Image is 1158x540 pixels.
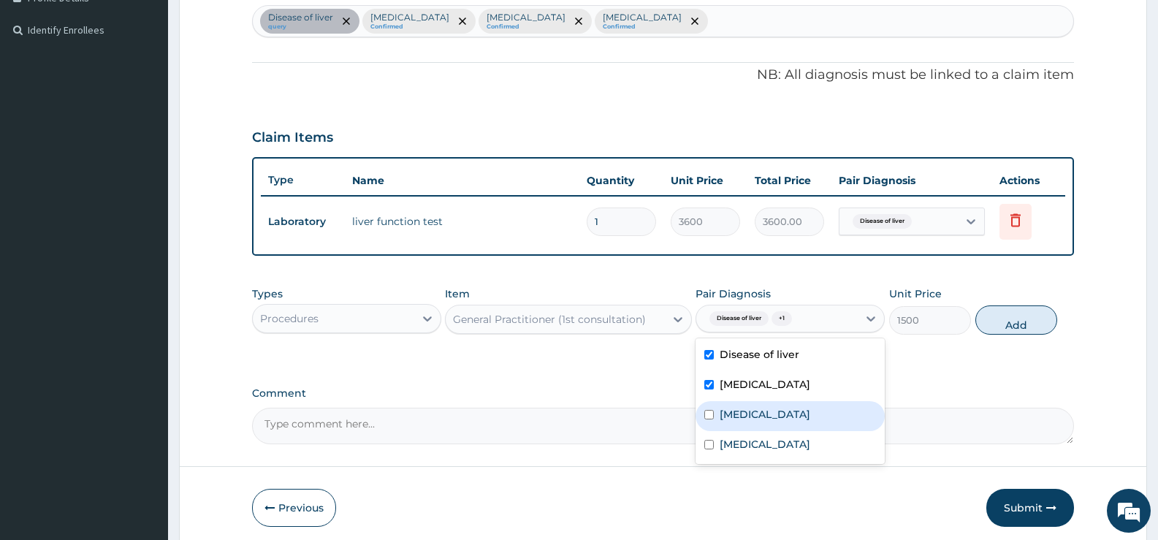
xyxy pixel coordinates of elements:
span: Disease of liver [709,311,769,326]
th: Actions [992,166,1065,195]
div: Minimize live chat window [240,7,275,42]
label: Disease of liver [720,347,799,362]
div: Chat with us now [76,82,245,101]
td: liver function test [345,207,579,236]
textarea: Type your message and hit 'Enter' [7,373,278,425]
h3: Claim Items [252,130,333,146]
th: Total Price [747,166,831,195]
td: Laboratory [261,208,345,235]
small: query [268,23,333,31]
label: [MEDICAL_DATA] [720,407,810,422]
span: + 1 [772,311,792,326]
div: General Practitioner (1st consultation) [453,312,646,327]
span: We're online! [85,171,202,319]
th: Quantity [579,166,663,195]
span: Disease of liver [853,214,912,229]
span: remove selection option [688,15,701,28]
th: Type [261,167,345,194]
span: remove selection option [572,15,585,28]
span: remove selection option [340,15,353,28]
p: [MEDICAL_DATA] [370,12,449,23]
th: Name [345,166,579,195]
th: Unit Price [663,166,747,195]
p: [MEDICAL_DATA] [603,12,682,23]
small: Confirmed [370,23,449,31]
label: Pair Diagnosis [696,286,771,301]
p: NB: All diagnosis must be linked to a claim item [252,66,1074,85]
label: Unit Price [889,286,942,301]
div: Procedures [260,311,319,326]
p: [MEDICAL_DATA] [487,12,565,23]
label: Comment [252,387,1074,400]
label: [MEDICAL_DATA] [720,437,810,452]
button: Submit [986,489,1074,527]
th: Pair Diagnosis [831,166,992,195]
button: Add [975,305,1057,335]
label: Item [445,286,470,301]
label: Types [252,288,283,300]
span: remove selection option [456,15,469,28]
p: Disease of liver [268,12,333,23]
small: Confirmed [603,23,682,31]
img: d_794563401_company_1708531726252_794563401 [27,73,59,110]
button: Previous [252,489,336,527]
small: Confirmed [487,23,565,31]
label: [MEDICAL_DATA] [720,377,810,392]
